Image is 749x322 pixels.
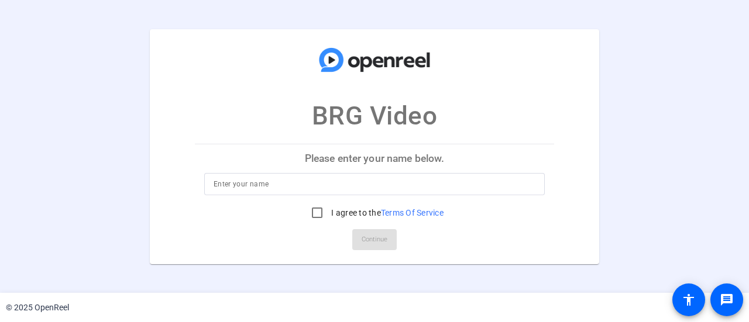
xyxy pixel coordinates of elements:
[6,302,69,314] div: © 2025 OpenReel
[682,293,696,307] mat-icon: accessibility
[316,40,433,79] img: company-logo
[329,207,444,219] label: I agree to the
[381,208,444,217] a: Terms Of Service
[214,177,535,191] input: Enter your name
[195,144,554,172] p: Please enter your name below.
[720,293,734,307] mat-icon: message
[312,96,438,135] p: BRG Video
